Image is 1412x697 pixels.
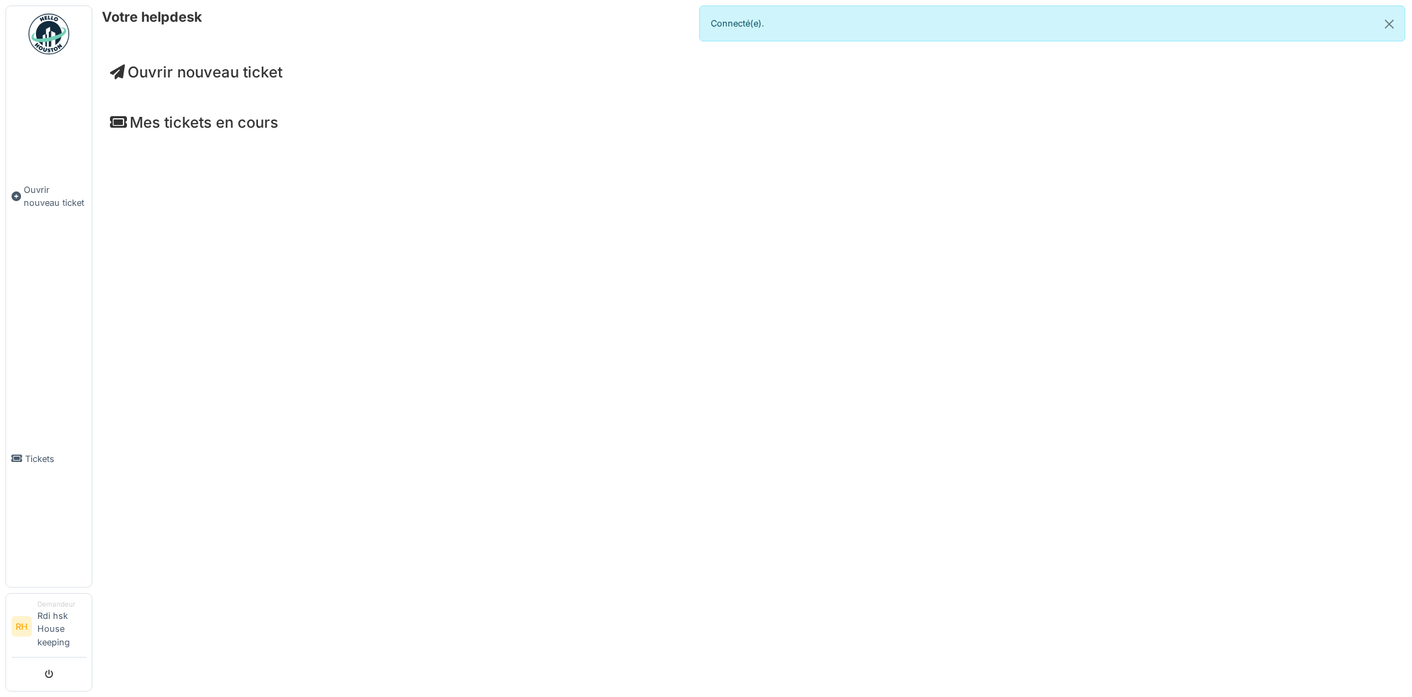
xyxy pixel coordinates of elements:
[37,599,86,609] div: Demandeur
[110,63,282,81] a: Ouvrir nouveau ticket
[1374,6,1405,42] button: Close
[102,9,202,25] h6: Votre helpdesk
[12,599,86,658] a: RH DemandeurRdi hsk House keeping
[29,14,69,54] img: Badge_color-CXgf-gQk.svg
[24,183,86,209] span: Ouvrir nouveau ticket
[6,331,92,587] a: Tickets
[25,452,86,465] span: Tickets
[6,62,92,331] a: Ouvrir nouveau ticket
[37,599,86,654] li: Rdi hsk House keeping
[12,616,32,637] li: RH
[110,113,1394,131] h4: Mes tickets en cours
[699,5,1405,41] div: Connecté(e).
